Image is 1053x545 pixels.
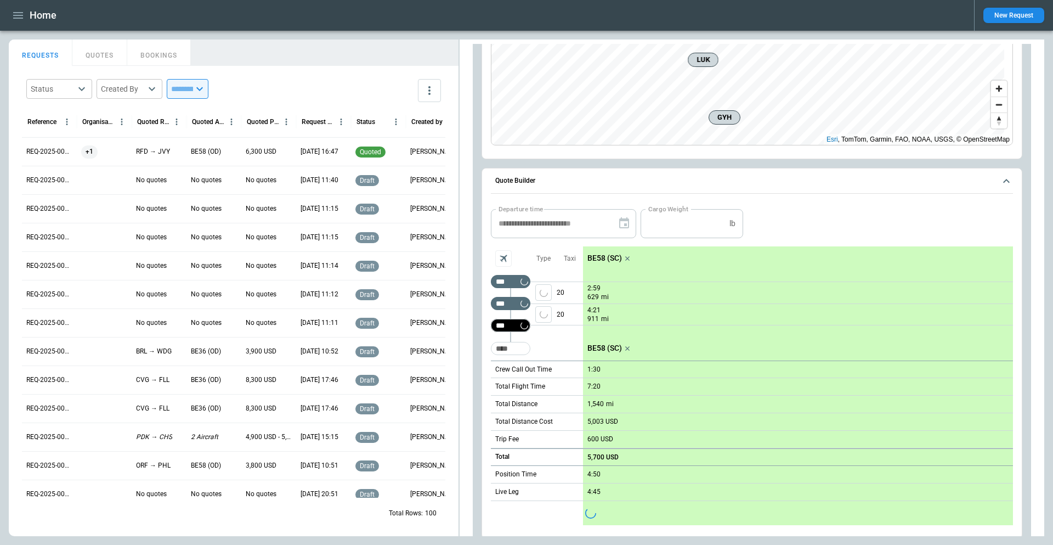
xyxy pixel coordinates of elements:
p: 911 [587,314,599,324]
p: REQ-2025-000281 [26,404,72,413]
p: 7:20 [587,383,601,391]
p: Taxi [564,254,576,263]
div: Quoted Route [137,118,169,126]
button: New Request [983,8,1044,23]
span: draft [358,348,377,356]
p: REQ-2025-000285 [26,290,72,299]
button: Status column menu [389,115,403,129]
button: Reset bearing to north [991,113,1007,128]
p: 09/17/2025 11:14 [301,261,338,271]
button: more [418,79,441,102]
button: Quoted Route column menu [169,115,184,129]
span: GYH [714,112,735,123]
div: scrollable content [583,246,1013,525]
p: No quotes [191,233,222,242]
p: 629 [587,293,599,302]
div: , TomTom, Garmin, FAO, NOAA, USGS, © OpenStreetMap [826,134,1010,145]
p: No quotes [246,318,276,328]
button: Quoted Price column menu [279,115,293,129]
p: 09/17/2025 16:47 [301,147,338,156]
p: 09/17/2025 11:15 [301,233,338,242]
p: Total Distance [495,400,537,409]
p: Simon Watson [410,204,456,213]
p: REQ-2025-000289 [26,176,72,185]
span: draft [358,291,377,299]
p: Total Distance Cost [495,417,553,426]
p: No quotes [191,176,222,185]
p: REQ-2025-000283 [26,347,72,356]
p: No quotes [136,261,167,271]
div: Status [356,118,375,126]
p: Total Flight Time [495,382,545,391]
p: Type [536,254,551,263]
div: Reference [27,118,56,126]
span: quoted [358,148,383,156]
div: Status [31,83,75,94]
p: 09/17/2025 11:11 [301,318,338,328]
div: Request Created At (UTC-05:00) [302,118,334,126]
p: RFD → JVY [136,147,170,156]
div: Created By [101,83,145,94]
button: left aligned [535,306,552,323]
p: No quotes [246,204,276,213]
button: Request Created At (UTC-05:00) column menu [334,115,348,129]
p: ORF → PHL [136,461,171,470]
button: Quote Builder [491,168,1013,194]
p: 09/17/2025 11:40 [301,176,338,185]
span: draft [358,405,377,413]
label: Departure time [499,204,544,213]
p: No quotes [246,290,276,299]
p: 3,900 USD [246,347,276,356]
p: No quotes [191,290,222,299]
div: Not found [491,297,530,310]
p: 4:21 [587,306,601,314]
div: Not found [491,275,530,288]
button: Zoom out [991,97,1007,113]
span: draft [358,177,377,184]
p: 09/17/2025 11:12 [301,290,338,299]
h6: Quote Builder [495,177,535,184]
span: draft [358,319,377,327]
span: draft [358,262,377,270]
span: draft [358,205,377,213]
p: lb [729,219,735,228]
p: 4:50 [587,470,601,479]
p: 3,800 USD [246,461,276,470]
p: No quotes [246,233,276,242]
p: Ben Gundermann [410,176,456,185]
p: BE58 (SC) [587,254,622,263]
p: 09/16/2025 17:46 [301,404,338,413]
p: 2 Aircraft [191,432,218,442]
span: Type of sector [535,284,552,301]
a: Esri [826,136,838,143]
p: BE36 (OD) [191,404,221,413]
p: 5,700 USD [587,453,619,462]
p: BE58 (OD) [191,147,221,156]
p: No quotes [136,318,167,328]
button: BOOKINGS [127,40,191,66]
span: draft [358,434,377,441]
p: 8,300 USD [246,375,276,385]
span: draft [358,234,377,241]
span: draft [358,462,377,470]
p: BE58 (OD) [191,461,221,470]
p: REQ-2025-000280 [26,432,72,442]
p: BE36 (OD) [191,375,221,385]
label: Cargo Weight [648,204,688,213]
p: Ben Gundermann [410,147,456,156]
p: No quotes [191,261,222,271]
p: BRL → WDG [136,347,172,356]
p: CVG → FLL [136,404,169,413]
p: 6,300 USD [246,147,276,156]
p: 09/16/2025 10:51 [301,461,338,470]
p: No quotes [136,176,167,185]
h1: Home [30,9,56,22]
p: 600 USD [587,435,613,443]
p: 20 [557,282,583,304]
p: Ben Gundermann [410,290,456,299]
p: 09/17/2025 10:52 [301,347,338,356]
p: REQ-2025-000290 [26,147,72,156]
p: 09/17/2025 11:15 [301,204,338,213]
button: left aligned [535,284,552,301]
p: 4:45 [587,488,601,496]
